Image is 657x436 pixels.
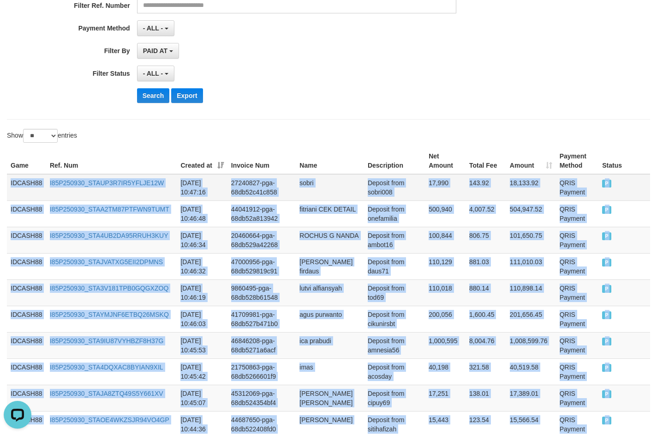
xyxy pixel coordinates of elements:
[7,279,46,306] td: IDCASH88
[556,227,599,253] td: QRIS Payment
[7,385,46,411] td: IDCASH88
[602,390,611,398] span: PAID
[7,129,77,143] label: Show entries
[177,148,227,174] th: Created at: activate to sort column ascending
[50,179,164,187] a: I85P250930_STAUP3R7IR5YFLJE12W
[425,227,466,253] td: 100,844
[50,206,169,213] a: I85P250930_STAA2TM87PTFWN9TUMT
[227,358,296,385] td: 21750863-pga-68db5266601f9
[425,200,466,227] td: 500,940
[296,227,364,253] td: ROCHUS G NANDA
[602,338,611,345] span: PAID
[425,253,466,279] td: 110,129
[506,385,556,411] td: 17,389.01
[296,253,364,279] td: [PERSON_NAME] firdaus
[7,227,46,253] td: IDCASH88
[177,174,227,201] td: [DATE] 10:47:16
[556,358,599,385] td: QRIS Payment
[556,253,599,279] td: QRIS Payment
[227,279,296,306] td: 9860495-pga-68db528b61548
[466,148,506,174] th: Total Fee
[177,385,227,411] td: [DATE] 10:45:07
[50,232,168,239] a: I85P250930_STA4UB2DA95RRUH3KUY
[143,70,163,77] span: - ALL -
[7,253,46,279] td: IDCASH88
[466,227,506,253] td: 806.75
[466,279,506,306] td: 880.14
[7,306,46,332] td: IDCASH88
[506,227,556,253] td: 101,650.75
[425,385,466,411] td: 17,251
[50,416,169,424] a: I85P250930_STAOE4WKZSJR94VO4GP
[227,200,296,227] td: 44041912-pga-68db52a813942
[227,227,296,253] td: 20460664-pga-68db529a42268
[50,258,163,266] a: I85P250930_STAJVATXG5EII2DPMNS
[556,306,599,332] td: QRIS Payment
[177,279,227,306] td: [DATE] 10:46:19
[177,200,227,227] td: [DATE] 10:46:48
[7,148,46,174] th: Game
[46,148,177,174] th: Ref. Num
[364,227,425,253] td: Deposit from ambot16
[466,358,506,385] td: 321.58
[425,174,466,201] td: 17,990
[602,417,611,424] span: PAID
[556,148,599,174] th: Payment Method
[602,180,611,188] span: PAID
[137,66,174,81] button: - ALL -
[296,148,364,174] th: Name
[227,148,296,174] th: Invoice Num
[556,279,599,306] td: QRIS Payment
[598,148,650,174] th: Status
[425,148,466,174] th: Net Amount
[506,253,556,279] td: 111,010.03
[506,200,556,227] td: 504,947.52
[364,148,425,174] th: Description
[227,385,296,411] td: 45312069-pga-68db524354bf4
[227,306,296,332] td: 41709981-pga-68db527b471b0
[364,385,425,411] td: Deposit from cipuy69
[143,47,167,54] span: PAID AT
[506,332,556,358] td: 1,008,599.76
[556,200,599,227] td: QRIS Payment
[227,253,296,279] td: 47000956-pga-68db529819c91
[7,174,46,201] td: IDCASH88
[50,311,169,318] a: I85P250930_STAYMJNF6ETBQ26MSKQ
[364,253,425,279] td: Deposit from daus71
[466,306,506,332] td: 1,600.45
[364,358,425,385] td: Deposit from acosday
[296,174,364,201] td: sobri
[466,385,506,411] td: 138.01
[425,279,466,306] td: 110,018
[556,174,599,201] td: QRIS Payment
[296,332,364,358] td: ica prabudi
[602,311,611,319] span: PAID
[506,148,556,174] th: Amount: activate to sort column ascending
[50,390,163,397] a: I85P250930_STAJA8ZTQ49S5Y661XV
[50,285,168,292] a: I85P250930_STA3V181TPB0GQGXZOQ
[556,385,599,411] td: QRIS Payment
[364,200,425,227] td: Deposit from onefamilia
[143,24,163,32] span: - ALL -
[296,306,364,332] td: agus purwanto
[364,306,425,332] td: Deposit from cikunirsbt
[556,332,599,358] td: QRIS Payment
[177,227,227,253] td: [DATE] 10:46:34
[137,43,179,59] button: PAID AT
[466,253,506,279] td: 881.03
[296,385,364,411] td: [PERSON_NAME] [PERSON_NAME]
[425,306,466,332] td: 200,056
[506,306,556,332] td: 201,656.45
[7,200,46,227] td: IDCASH88
[296,358,364,385] td: imas
[177,332,227,358] td: [DATE] 10:45:53
[50,337,163,345] a: I85P250930_STA9IU87VYHBZF8H37G
[177,306,227,332] td: [DATE] 10:46:03
[50,363,163,371] a: I85P250930_STA4DQXAC8BYIAN9XIL
[364,174,425,201] td: Deposit from sobri008
[296,279,364,306] td: lutvi alfiansyah
[466,200,506,227] td: 4,007.52
[425,358,466,385] td: 40,198
[602,285,611,293] span: PAID
[364,332,425,358] td: Deposit from amnesia56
